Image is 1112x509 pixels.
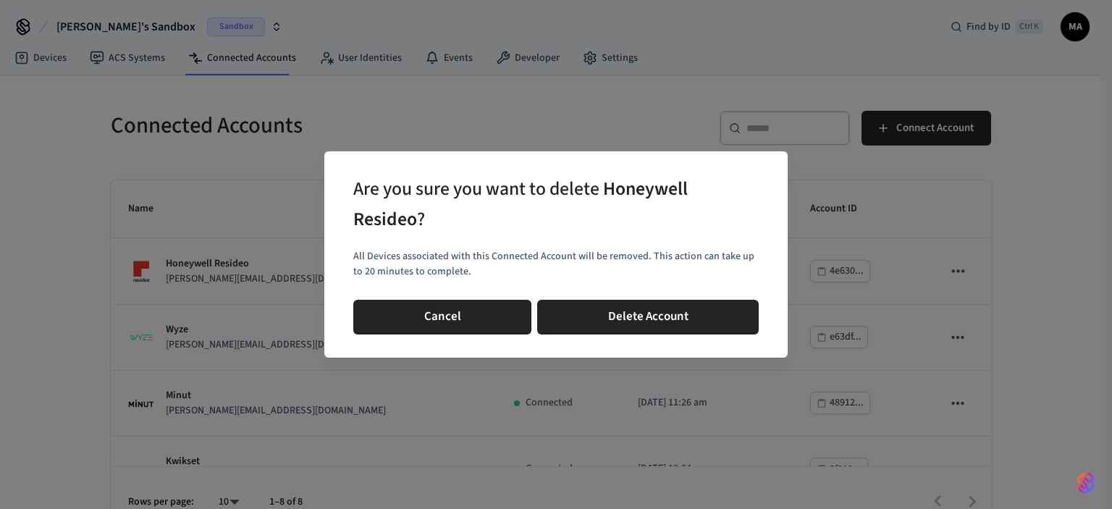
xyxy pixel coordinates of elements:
div: Are you sure you want to delete ? [353,174,718,234]
button: Cancel [353,300,531,335]
img: SeamLogoGradient.69752ec5.svg [1077,471,1095,495]
span: Honeywell Resideo [353,176,688,232]
button: Delete Account [537,300,759,335]
p: All Devices associated with this Connected Account will be removed. This action can take up to 20... [353,249,759,279]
